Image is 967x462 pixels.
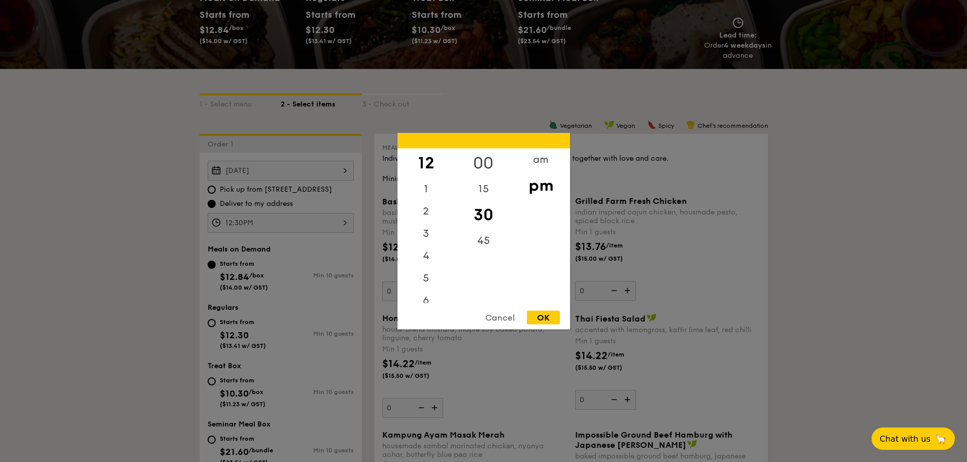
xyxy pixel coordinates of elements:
div: 3 [397,222,455,244]
div: 30 [455,200,512,229]
div: pm [512,170,570,200]
button: Chat with us🦙 [872,428,955,450]
span: 🦙 [935,433,947,445]
div: Cancel [475,310,525,324]
div: 45 [455,229,512,252]
div: 2 [397,200,455,222]
div: 00 [455,148,512,177]
span: Chat with us [880,434,930,444]
div: 1 [397,177,455,200]
div: 4 [397,244,455,267]
div: 15 [455,177,512,200]
div: 5 [397,267,455,289]
div: OK [527,310,560,324]
div: 12 [397,148,455,177]
div: 6 [397,289,455,311]
div: am [512,148,570,170]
